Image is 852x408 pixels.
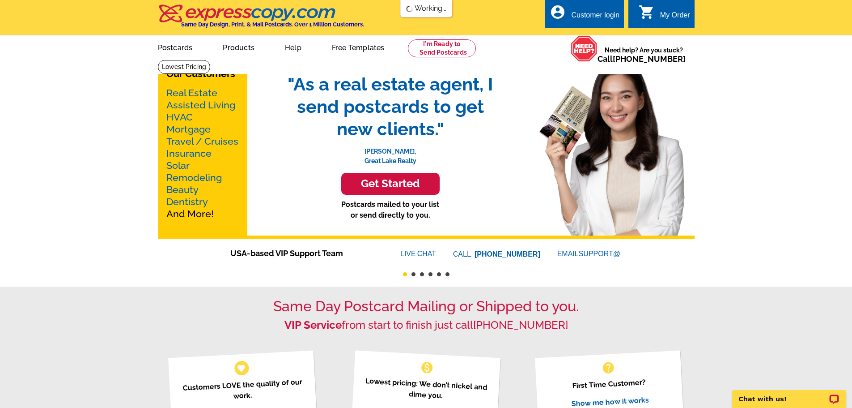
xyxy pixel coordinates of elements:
a: LIVECHAT [400,250,436,258]
a: Remodeling [166,172,222,183]
h4: Same Day Design, Print, & Mail Postcards. Over 1 Million Customers. [181,21,364,28]
button: 6 of 6 [445,272,449,276]
a: Assisted Living [166,99,235,111]
a: Free Templates [318,36,399,57]
font: LIVE [400,249,417,259]
a: Products [208,36,269,57]
p: [PERSON_NAME], Great Lake Realty [279,140,502,166]
p: And More! [166,87,239,220]
a: Show me how it works [571,395,649,408]
span: "As a real estate agent, I send postcards to get new clients." [279,73,502,140]
a: Mortgage [166,124,211,135]
div: My Order [660,11,690,24]
img: loading... [406,5,413,13]
a: Beauty [166,184,199,195]
span: Need help? Are you stuck? [598,46,690,64]
font: SUPPORT@ [579,249,622,259]
a: Get Started [279,173,502,195]
i: shopping_cart [639,4,655,20]
a: Insurance [166,148,212,159]
strong: VIP Service [284,318,342,331]
img: help [571,35,598,62]
a: Travel / Cruises [166,136,238,147]
a: Same Day Design, Print, & Mail Postcards. Over 1 Million Customers. [158,11,364,28]
a: Real Estate [166,87,217,99]
iframe: LiveChat chat widget [726,380,852,408]
a: Solar [166,160,190,171]
a: Help [271,36,316,57]
a: [PHONE_NUMBER] [613,54,686,64]
h3: Get Started [352,177,428,190]
button: 3 of 6 [420,272,424,276]
span: monetization_on [420,361,434,375]
a: EMAILSUPPORT@ [557,250,622,258]
p: Customers LOVE the quality of our work. [179,376,306,404]
span: Call [598,54,686,64]
a: [PHONE_NUMBER] [473,318,568,331]
p: Lowest pricing: We don’t nickel and dime you. [363,375,489,404]
span: favorite [237,363,246,373]
h1: Same Day Postcard Mailing or Shipped to you. [158,298,695,315]
a: HVAC [166,112,193,123]
a: Postcards [144,36,207,57]
i: account_circle [550,4,566,20]
p: Postcards mailed to your list or send directly to you. [279,199,502,221]
a: shopping_cart My Order [639,10,690,21]
button: 4 of 6 [428,272,432,276]
h2: from start to finish just call [158,319,695,332]
span: USA-based VIP Support Team [230,247,373,259]
p: First Time Customer? [546,375,672,393]
font: CALL [453,249,472,260]
a: account_circle Customer login [550,10,619,21]
div: Customer login [571,11,619,24]
button: 1 of 6 [403,272,407,276]
a: [PHONE_NUMBER] [475,250,540,258]
a: Dentistry [166,196,208,207]
span: help [601,361,615,375]
button: 5 of 6 [437,272,441,276]
button: 2 of 6 [411,272,415,276]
